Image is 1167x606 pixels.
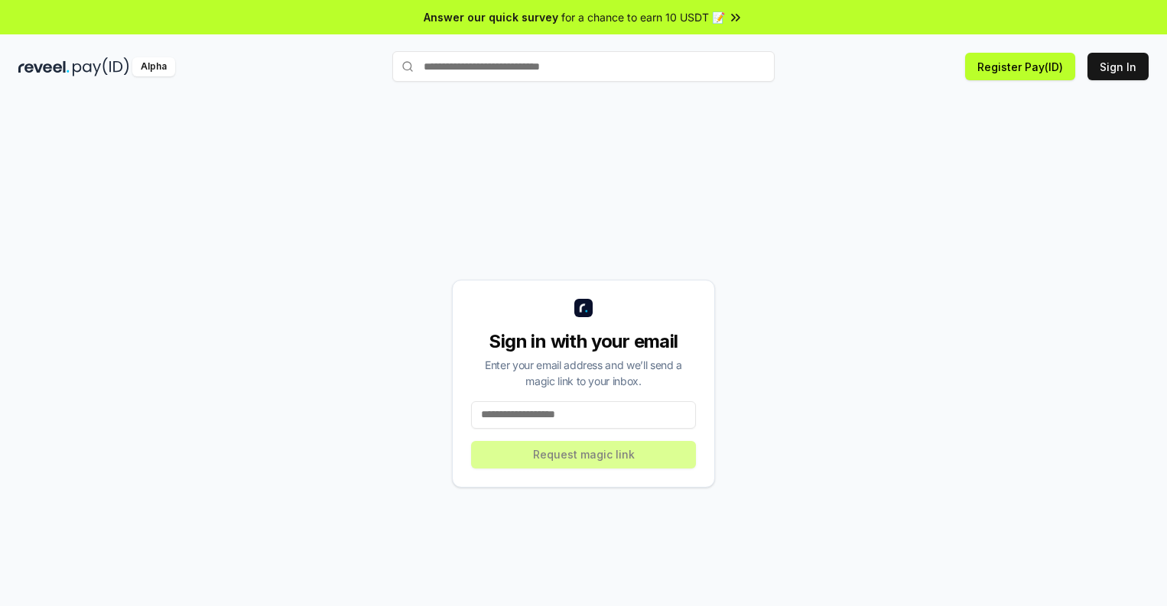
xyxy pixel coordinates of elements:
button: Register Pay(ID) [965,53,1075,80]
img: pay_id [73,57,129,76]
span: Answer our quick survey [424,9,558,25]
div: Sign in with your email [471,329,696,354]
div: Enter your email address and we’ll send a magic link to your inbox. [471,357,696,389]
img: logo_small [574,299,593,317]
div: Alpha [132,57,175,76]
span: for a chance to earn 10 USDT 📝 [561,9,725,25]
button: Sign In [1087,53,1149,80]
img: reveel_dark [18,57,70,76]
